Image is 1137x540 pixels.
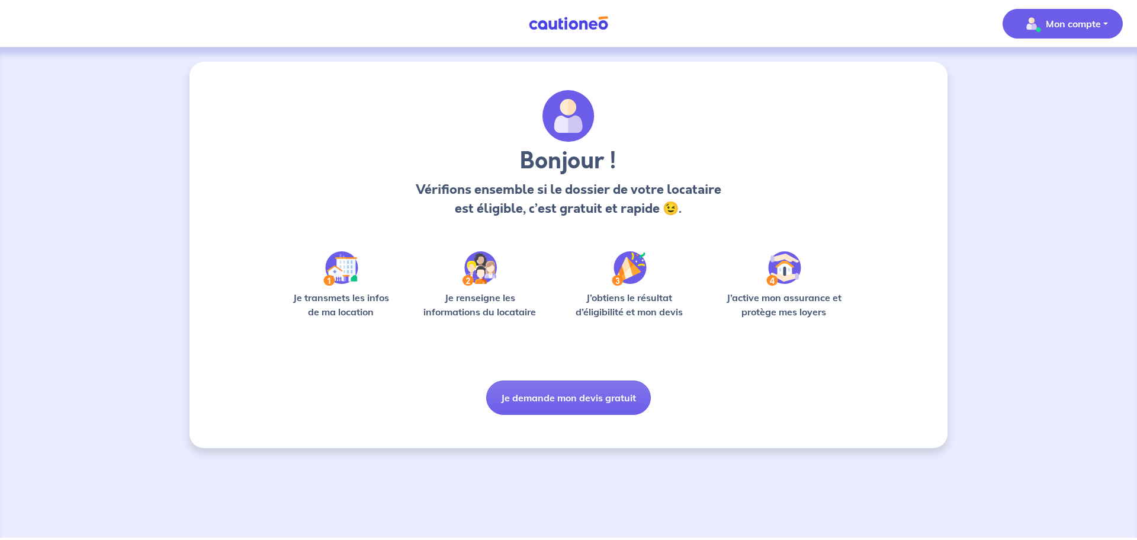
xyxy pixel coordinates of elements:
[486,381,651,415] button: Je demande mon devis gratuit
[563,290,696,319] p: J’obtiens le résultat d’éligibilité et mon devis
[462,251,497,286] img: /static/c0a346edaed446bb123850d2d04ad552/Step-2.svg
[1022,14,1041,33] img: illu_account_valid_menu.svg
[323,251,358,286] img: /static/90a569abe86eec82015bcaae536bd8e6/Step-1.svg
[412,147,724,175] h3: Bonjour !
[284,290,397,319] p: Je transmets les infos de ma location
[416,290,544,319] p: Je renseigne les informations du locataire
[1046,17,1101,31] p: Mon compte
[612,251,647,286] img: /static/f3e743aab9439237c3e2196e4328bba9/Step-3.svg
[542,90,595,142] img: archivate
[1003,9,1123,39] button: illu_account_valid_menu.svgMon compte
[524,16,613,31] img: Cautioneo
[715,290,853,319] p: J’active mon assurance et protège mes loyers
[766,251,801,286] img: /static/bfff1cf634d835d9112899e6a3df1a5d/Step-4.svg
[412,180,724,218] p: Vérifions ensemble si le dossier de votre locataire est éligible, c’est gratuit et rapide 😉.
